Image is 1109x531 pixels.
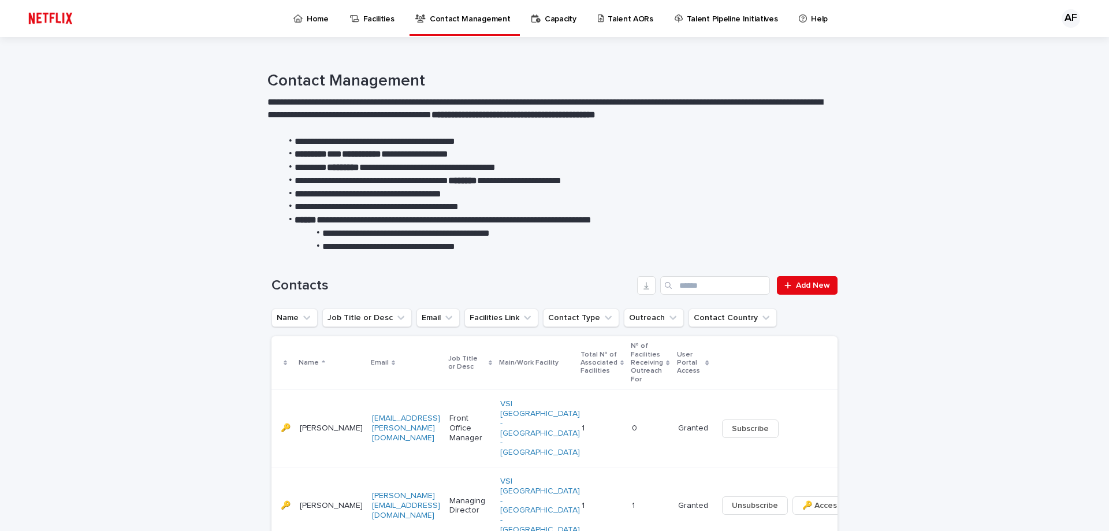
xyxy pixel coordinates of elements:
[371,357,389,369] p: Email
[299,357,319,369] p: Name
[722,419,779,438] button: Subscribe
[416,309,460,327] button: Email
[500,399,580,458] a: VSI [GEOGRAPHIC_DATA] - [GEOGRAPHIC_DATA] - [GEOGRAPHIC_DATA]
[722,496,788,515] button: Unsubscribe
[660,276,770,295] input: Search
[802,500,841,511] span: 🔑 Access
[777,276,838,295] a: Add New
[322,309,412,327] button: Job Title or Desc
[632,421,639,433] p: 0
[582,499,587,511] p: 1
[281,499,293,511] p: 🔑
[300,501,363,511] p: [PERSON_NAME]
[300,424,363,433] p: [PERSON_NAME]
[464,309,538,327] button: Facilities Link
[499,357,559,369] p: Main/Work Facility
[678,501,708,511] p: Granted
[580,348,617,378] p: Total № of Associated Facilities
[372,414,440,442] a: [EMAIL_ADDRESS][PERSON_NAME][DOMAIN_NAME]
[624,309,684,327] button: Outreach
[372,492,440,519] a: [PERSON_NAME][EMAIL_ADDRESS][DOMAIN_NAME]
[449,496,491,516] p: Managing Director
[267,72,833,91] h1: Contact Management
[281,421,293,433] p: 🔑
[732,423,769,435] span: Subscribe
[678,424,708,433] p: Granted
[796,281,830,289] span: Add New
[23,7,78,30] img: ifQbXi3ZQGMSEF7WDB7W
[677,348,703,378] p: User Portal Access
[543,309,619,327] button: Contact Type
[1062,9,1080,28] div: AF
[632,499,637,511] p: 1
[689,309,777,327] button: Contact Country
[271,277,632,294] h1: Contacts
[792,496,851,515] button: 🔑 Access
[271,309,318,327] button: Name
[271,390,890,467] tr: 🔑🔑 [PERSON_NAME][EMAIL_ADDRESS][PERSON_NAME][DOMAIN_NAME]Front Office ManagerVSI [GEOGRAPHIC_DATA...
[732,500,778,511] span: Unsubscribe
[448,352,486,374] p: Job Title or Desc
[631,340,663,386] p: № of Facilities Receiving Outreach For
[449,414,491,443] p: Front Office Manager
[582,421,587,433] p: 1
